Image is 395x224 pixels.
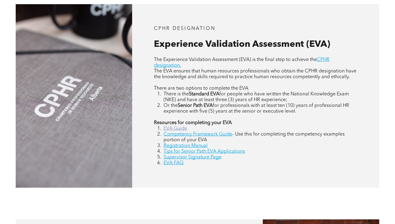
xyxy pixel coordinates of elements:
[164,161,183,165] a: EVA FAQ
[164,132,345,142] span: - Use this for completing the competency examples portion of your EVA
[164,132,232,137] a: Competency Framework Guide
[189,92,219,97] strong: Standard EVA
[154,57,317,62] span: The Experience Validation Assessment (EVA) is the final step to achieve the
[164,143,208,148] a: Registration Manual
[154,40,330,49] span: Experience Validation Assessment (EVA)
[164,155,221,160] a: Supervisor Signature Page
[164,92,189,97] span: There is the
[154,26,215,31] span: CPHR DESIGNATION
[164,126,187,131] a: EVA Guide
[164,103,178,108] span: Or the
[154,86,248,91] span: There are two options to complete the EVA
[154,69,356,79] span: The EVA ensures that human resources professionals who obtain the CPHR designation have the knowl...
[164,149,245,154] a: Tips for Senior Path EVA Applications
[154,120,232,125] strong: Resources for completing your EVA
[178,103,213,108] strong: Senior Path EVA
[164,103,349,114] span: for professionals with at least ten (10) years of professional HR experience with five (5) years ...
[164,92,349,102] span: for people who have written the National Knowledge Exam (NKE) and have at least three (3) years o...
